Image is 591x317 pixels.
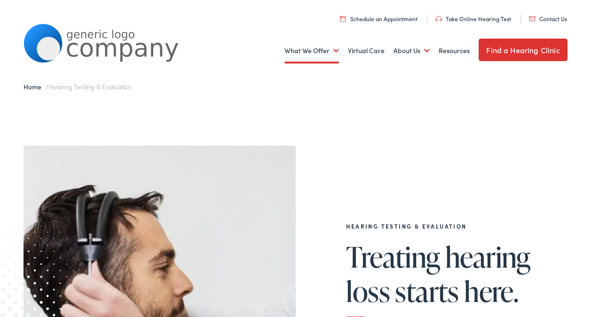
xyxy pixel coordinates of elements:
h2: Hearing Testing & Evaluation [346,223,567,230]
span: hearing [445,241,530,272]
a: Find a Hearing Clinic [479,39,567,61]
span: starts [395,276,458,307]
a: Home [24,82,46,91]
span: loss [346,276,390,307]
a: Contact Us [529,15,567,23]
span: Treating [346,241,440,272]
img: utility icon [529,16,536,21]
a: Resources [439,33,470,68]
a: Virtual Care [348,33,385,68]
img: utility icon [435,16,442,22]
span: / [24,82,132,91]
a: What We Offer [284,33,339,68]
span: Hearing Testing & Evaluation [49,82,132,91]
span: here. [464,276,518,307]
a: About Us [394,33,430,68]
img: utility icon [340,16,346,22]
a: Schedule an Appointment [340,15,418,23]
a: Take Online Hearing Test [435,15,511,23]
